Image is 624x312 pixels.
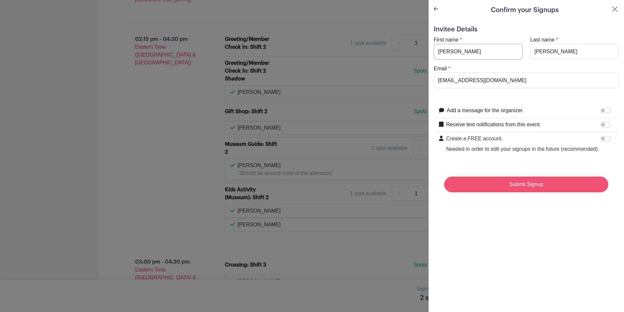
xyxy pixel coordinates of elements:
label: Email [434,65,447,73]
label: Receive text notifications from this event. [446,121,541,129]
p: Create a FREE account. [446,135,599,143]
label: First name [434,36,459,44]
input: Submit Signup [444,177,608,192]
h5: Confirm your Signups [491,5,559,15]
p: Needed in order to edit your signups in the future (recommended). [446,145,599,153]
label: Add a message for the organizer. [447,107,524,114]
h5: Invitee Details [434,26,619,33]
button: Close [611,5,619,13]
label: Last name [530,36,555,44]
